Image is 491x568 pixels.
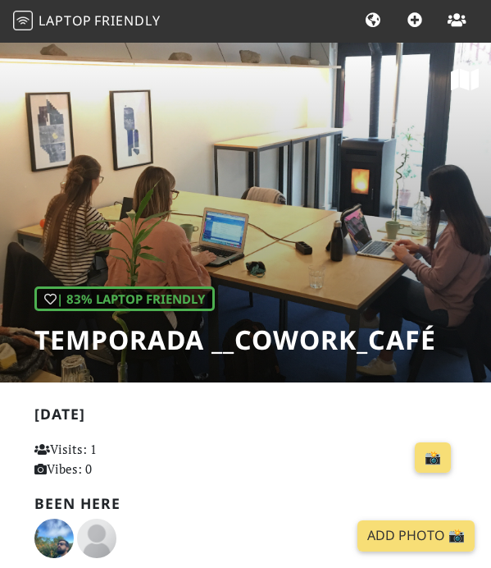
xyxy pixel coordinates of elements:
[13,7,161,36] a: LaptopFriendly LaptopFriendly
[415,442,451,474] a: 📸
[34,439,162,479] p: Visits: 1 Vibes: 0
[13,11,33,30] img: LaptopFriendly
[34,324,436,355] h1: Temporada __Cowork_Café
[357,520,475,552] a: Add Photo 📸
[39,11,92,30] span: Laptop
[94,11,160,30] span: Friendly
[77,519,116,558] img: blank-535327c66bd565773addf3077783bbfce4b00ec00e9fd257753287c682c7fa38.png
[34,495,457,512] h2: Been here
[34,405,457,429] h2: [DATE]
[77,529,116,545] span: Diogo M
[34,519,74,558] img: 4228-diogo.jpg
[34,529,77,545] span: Diogo Daniel
[34,286,215,311] div: | 83% Laptop Friendly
